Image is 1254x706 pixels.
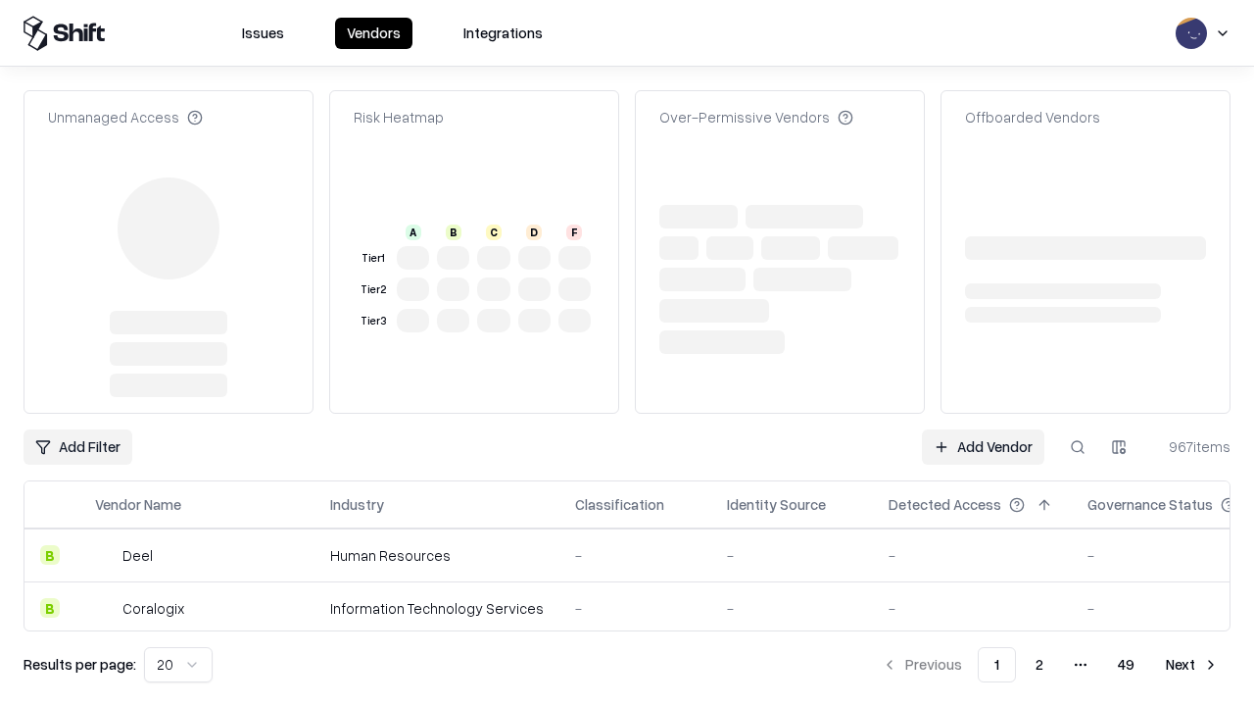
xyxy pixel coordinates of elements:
div: Tier 2 [358,281,389,298]
div: Detected Access [889,494,1001,515]
div: - [575,545,696,566]
div: Information Technology Services [330,598,544,619]
img: Coralogix [95,598,115,618]
div: D [526,225,542,240]
nav: pagination [870,647,1230,682]
div: Human Resources [330,545,544,566]
button: Integrations [452,18,555,49]
button: Vendors [335,18,412,49]
div: Industry [330,494,384,515]
div: B [40,545,60,565]
img: Deel [95,545,115,565]
button: 1 [978,647,1016,682]
div: Risk Heatmap [354,107,444,127]
button: Issues [230,18,296,49]
div: Vendor Name [95,494,181,515]
button: 49 [1102,647,1150,682]
div: Unmanaged Access [48,107,203,127]
div: B [446,225,461,240]
div: A [406,225,421,240]
div: Identity Source [727,494,826,515]
div: Deel [122,545,153,566]
div: Coralogix [122,598,184,619]
div: Tier 3 [358,313,389,329]
div: - [727,545,857,566]
div: - [889,545,1056,566]
button: 2 [1020,647,1059,682]
div: C [486,225,502,240]
div: Classification [575,494,664,515]
div: 967 items [1152,436,1230,457]
div: - [575,598,696,619]
div: Over-Permissive Vendors [659,107,853,127]
div: Governance Status [1087,494,1213,515]
div: F [566,225,582,240]
a: Add Vendor [922,429,1044,465]
button: Add Filter [24,429,132,465]
div: Offboarded Vendors [965,107,1100,127]
div: Tier 1 [358,250,389,267]
div: - [889,598,1056,619]
div: - [727,598,857,619]
p: Results per page: [24,654,136,675]
button: Next [1154,647,1230,682]
div: B [40,598,60,618]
